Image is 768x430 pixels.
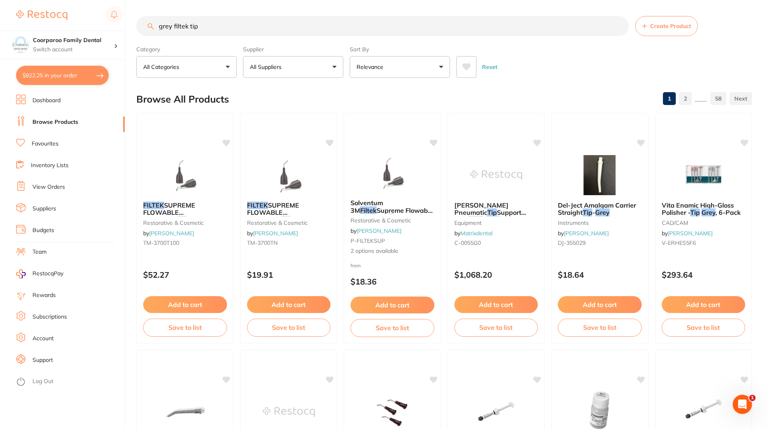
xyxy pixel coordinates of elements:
[247,230,298,237] span: by
[12,37,28,53] img: Coorparoo Family Dental
[701,208,715,216] em: Grey
[247,319,331,336] button: Save to list
[662,201,734,216] span: Vita Enamic High-Gloss Polisher -
[460,230,492,237] a: Matrixdental
[366,153,418,193] img: Solventum 3M Filtek Supreme Flowable Dispensing Tips 20G
[143,202,227,216] b: FILTEK SUPREME FLOWABLE Dispensing Tips 20G pk100 Grey
[32,313,67,321] a: Subscriptions
[16,269,63,279] a: RestocqPay
[749,395,756,401] span: 1
[351,237,385,244] span: P-FILTEKSUP
[16,375,122,388] button: Log Out
[250,63,285,71] p: All Suppliers
[454,296,538,313] button: Add to cart
[679,91,692,107] a: 2
[32,205,56,213] a: Suppliers
[662,296,746,313] button: Add to cart
[136,94,229,105] h2: Browse All Products
[662,319,746,336] button: Save to list
[33,36,114,44] h4: Coorparoo Family Dental
[32,226,54,234] a: Budgets
[662,220,746,226] small: CAD/CAM
[558,202,642,216] b: Del-Ject Amalgam Carrier Straight Tip - Grey
[143,220,227,226] small: restorative & cosmetic
[143,201,164,209] em: FILTEK
[357,227,401,234] a: [PERSON_NAME]
[32,356,53,364] a: Support
[247,220,331,226] small: restorative & cosmetic
[394,214,412,222] span: s 20G
[558,239,586,246] span: DJ-355029
[454,230,492,237] span: by
[662,202,746,216] b: Vita Enamic High-Gloss Polisher - Tip Grey, 6-Pack
[351,227,401,234] span: by
[668,230,713,237] a: [PERSON_NAME]
[350,46,450,53] label: Sort By
[662,230,713,237] span: by
[470,155,522,195] img: Cattani Pneumatic Tip Support with Filter - Grey
[357,63,387,71] p: Relevance
[281,216,291,224] em: Tip
[143,296,227,313] button: Add to cart
[351,206,433,222] span: Supreme Flowable Dispensing
[483,216,486,224] span: -
[32,378,53,386] a: Log Out
[351,319,434,337] button: Save to list
[247,216,318,231] span: s 20G pk 20
[487,208,497,216] em: Tip
[16,6,67,24] a: Restocq Logo
[136,56,237,78] button: All Categories
[454,239,481,246] span: C-0055G0
[710,91,726,107] a: 58
[558,270,642,279] p: $18.64
[32,270,63,278] span: RestocqPay
[558,230,609,237] span: by
[247,202,331,216] b: FILTEK SUPREME FLOWABLE Dispensing Tips 20G pk 20 Grey
[564,230,609,237] a: [PERSON_NAME]
[351,277,434,286] p: $18.36
[32,97,61,105] a: Dashboard
[351,199,383,214] span: Solventum 3M
[33,46,114,54] p: Switch account
[16,66,109,85] button: $922.25 in your order
[385,214,394,222] em: Tip
[454,270,538,279] p: $1,068.20
[715,208,741,216] span: , 6-Pack
[650,23,691,29] span: Create Product
[177,216,187,224] em: Tip
[32,140,59,148] a: Favourites
[454,220,538,226] small: equipment
[136,46,237,53] label: Category
[573,390,626,430] img: Solventum 3M Filtek SupremeXTE Translucent Capsules 10 x 0.2g
[677,390,729,430] img: Solventum 3M Filtek Supreme XTE Translucent Syringes 4g
[253,230,298,237] a: [PERSON_NAME]
[351,247,434,255] span: 2 options available
[247,201,268,209] em: FILTEK
[351,199,434,214] b: Solventum 3M Filtek Supreme Flowable Dispensing Tips 20G
[143,63,182,71] p: All Categories
[733,395,752,414] iframe: Intercom live chat
[143,230,194,237] span: by
[454,208,526,224] span: Support with
[573,155,626,195] img: Del-Ject Amalgam Carrier Straight Tip - Grey
[136,16,629,36] input: Search Products
[247,296,331,313] button: Add to cart
[143,319,227,336] button: Save to list
[149,230,194,237] a: [PERSON_NAME]
[486,216,501,224] em: Grey
[454,319,538,336] button: Save to list
[143,270,227,279] p: $52.27
[662,270,746,279] p: $293.64
[695,94,707,103] p: ......
[243,56,343,78] button: All Suppliers
[662,239,696,246] span: V-ERHES5F6
[595,208,610,216] em: Grey
[583,208,592,216] em: Tip
[558,201,636,216] span: Del-Ject Amalgam Carrier Straight
[351,297,434,313] button: Add to cart
[143,201,195,224] span: SUPREME FLOWABLE Dispensing
[558,220,642,226] small: instruments
[31,162,69,170] a: Inventory Lists
[350,56,450,78] button: Relevance
[454,201,509,216] span: [PERSON_NAME] Pneumatic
